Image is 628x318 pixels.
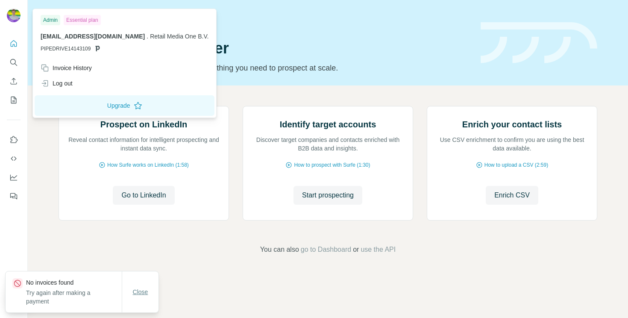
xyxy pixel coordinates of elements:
span: PIPEDRIVE14143109 [41,45,91,53]
button: My lists [7,92,21,108]
div: Invoice History [41,64,92,72]
button: Quick start [7,36,21,51]
button: Go to LinkedIn [113,186,174,205]
button: Use Surfe on LinkedIn [7,132,21,147]
div: Essential plan [64,15,101,25]
div: Log out [41,79,73,88]
button: Enrich CSV [486,186,538,205]
p: Reveal contact information for intelligent prospecting and instant data sync. [67,135,220,153]
button: Dashboard [7,170,21,185]
span: How to prospect with Surfe (1:30) [294,161,370,169]
img: Avatar [7,9,21,22]
span: . [147,33,148,40]
span: How Surfe works on LinkedIn (1:58) [107,161,189,169]
button: Close [127,284,154,300]
button: Search [7,55,21,70]
h2: Enrich your contact lists [462,118,562,130]
p: No invoices found [26,278,122,287]
p: Use CSV enrichment to confirm you are using the best data available. [436,135,588,153]
span: You can also [260,244,299,255]
h1: Let’s prospect together [59,40,470,57]
button: Upgrade [35,95,214,116]
button: Feedback [7,188,21,204]
h2: Prospect on LinkedIn [100,118,187,130]
span: Start prospecting [302,190,354,200]
span: Go to LinkedIn [121,190,166,200]
span: or [353,244,359,255]
button: use the API [361,244,396,255]
button: Start prospecting [293,186,362,205]
span: Enrich CSV [494,190,530,200]
button: Use Surfe API [7,151,21,166]
div: Admin [41,15,60,25]
span: [EMAIL_ADDRESS][DOMAIN_NAME] [41,33,145,40]
button: go to Dashboard [301,244,351,255]
div: Quick start [59,16,470,24]
span: Retail Media One B.V. [150,33,208,40]
span: Close [133,288,148,296]
p: Try again after making a payment [26,289,122,306]
h2: Identify target accounts [280,118,376,130]
button: Enrich CSV [7,74,21,89]
img: banner [481,22,597,64]
p: Discover target companies and contacts enriched with B2B data and insights. [252,135,404,153]
span: How to upload a CSV (2:59) [484,161,548,169]
p: Pick your starting point and we’ll provide everything you need to prospect at scale. [59,62,470,74]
